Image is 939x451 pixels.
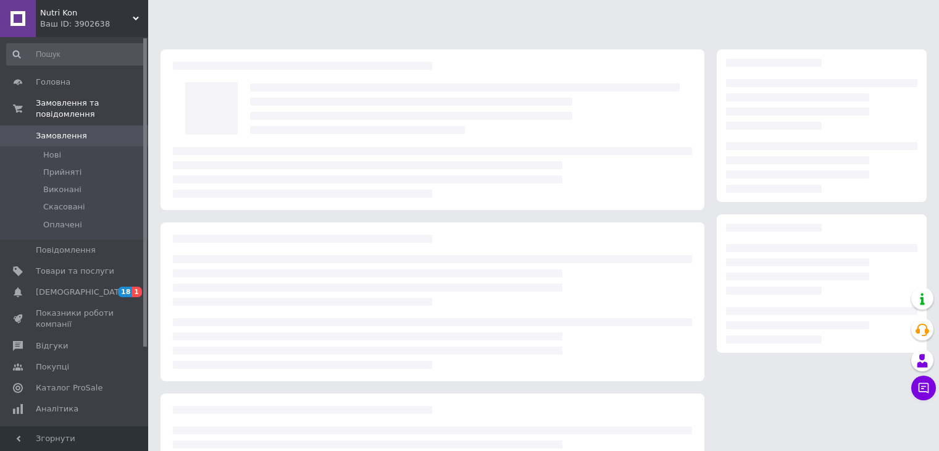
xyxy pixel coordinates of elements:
[36,361,69,373] span: Покупці
[36,77,70,88] span: Головна
[43,201,85,213] span: Скасовані
[118,287,132,297] span: 18
[36,98,148,120] span: Замовлення та повідомлення
[36,130,87,141] span: Замовлення
[911,376,936,400] button: Чат з покупцем
[43,219,82,230] span: Оплачені
[36,266,114,277] span: Товари та послуги
[6,43,146,65] input: Пошук
[40,19,148,30] div: Ваш ID: 3902638
[43,167,81,178] span: Прийняті
[36,382,102,394] span: Каталог ProSale
[43,150,61,161] span: Нові
[36,403,78,415] span: Аналітика
[36,340,68,352] span: Відгуки
[36,245,96,256] span: Повідомлення
[43,184,81,195] span: Виконані
[36,287,127,298] span: [DEMOGRAPHIC_DATA]
[36,424,114,447] span: Управління сайтом
[40,7,133,19] span: Nutri Kon
[132,287,142,297] span: 1
[36,308,114,330] span: Показники роботи компанії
